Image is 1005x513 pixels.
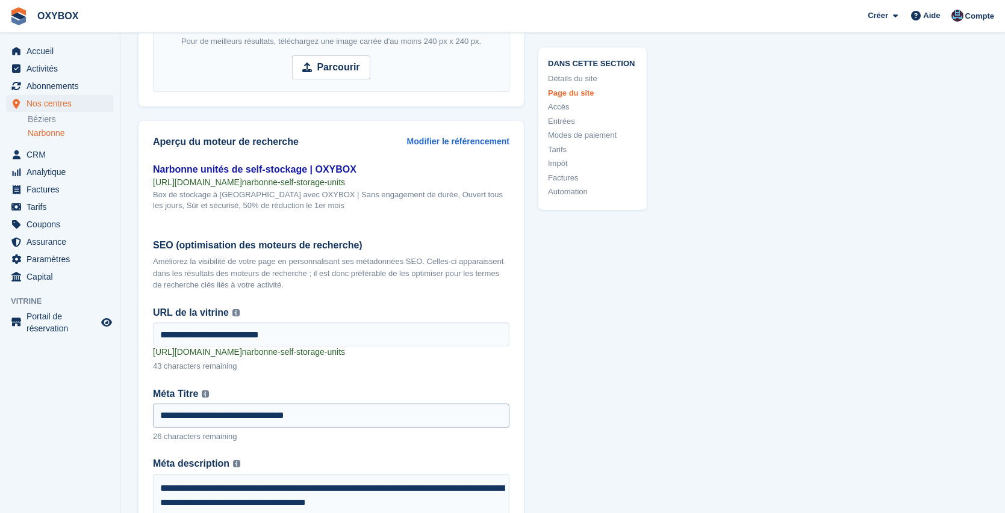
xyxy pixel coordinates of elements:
span: Paramètres [26,251,99,268]
div: Box de stockage à [GEOGRAPHIC_DATA] avec OXYBOX | Sans engagement de durée, Ouvert tous les jours... [153,189,509,211]
span: Vitrine [11,295,120,307]
img: stora-icon-8386f47178a22dfd0bd8f6a31ec36ba5ce8667c1dd55bd0f319d3a0aa187defe.svg [10,7,28,25]
a: menu [6,60,114,77]
a: Entrées [548,115,637,127]
img: Oriana Devaux [951,10,963,22]
a: Béziers [28,114,114,125]
a: Factures [548,171,637,183]
span: CRM [26,146,99,163]
div: Narbonne unités de self-stockage | OXYBOX [153,162,509,177]
span: Méta description [153,456,229,472]
a: Narbonne [28,127,114,139]
span: Dans cette section [548,57,637,68]
h2: SEO (optimisation des moteurs de recherche) [153,240,509,251]
a: menu [6,268,114,285]
a: Modifier le référencement [407,135,509,148]
a: Détails du site [548,73,637,85]
span: Aide [923,10,940,22]
span: narbonne-self-storage-units [242,177,345,187]
span: Factures [26,181,99,198]
a: menu [6,216,114,233]
a: menu [6,251,114,268]
a: Modes de paiement [548,129,637,141]
span: Assurance [26,233,99,250]
span: Méta Titre [153,387,198,402]
span: Tarifs [26,198,99,215]
a: Automation [548,186,637,198]
a: OXYBOX [33,6,83,26]
a: menu [6,233,114,250]
span: Créer [868,10,888,22]
a: menu [6,181,114,198]
img: icon-info-grey-7440780725fd019a000dd9b08b2336e03edf1995a4989e88bcd33f0948082b44.svg [202,390,209,398]
span: [URL][DOMAIN_NAME] [153,177,242,187]
span: Accueil [26,43,99,60]
span: Compte [965,10,994,22]
a: menu [6,198,114,215]
a: Accès [548,101,637,113]
strong: Parcourir [317,60,359,75]
span: 26 [153,432,161,441]
a: Boutique d'aperçu [99,315,114,330]
span: Abonnements [26,78,99,94]
span: Portail de réservation [26,310,99,334]
span: Capital [26,268,99,285]
div: Téléchargez une photo de votre site [181,19,481,48]
a: Impôt [548,158,637,170]
div: Améliorez la visibilité de votre page en personnalisant ses métadonnées SEO. Celles-ci apparaisse... [153,256,509,291]
a: menu [6,43,114,60]
span: Pour de meilleurs résultats, téléchargez une image carrée d'au moins 240 px x 240 px. [181,37,481,46]
span: narbonne-self-storage-units [242,347,345,357]
span: URL de la vitrine [153,306,229,321]
h2: Aperçu du moteur de recherche [153,137,407,147]
a: Tarifs [548,143,637,155]
span: characters remaining [164,432,237,441]
span: characters remaining [164,361,237,370]
a: menu [6,78,114,94]
a: menu [6,164,114,180]
img: icon-info-grey-7440780725fd019a000dd9b08b2336e03edf1995a4989e88bcd33f0948082b44.svg [233,460,240,467]
span: Analytique [26,164,99,180]
a: menu [6,95,114,112]
span: 43 [153,361,161,370]
a: Page du site [548,87,637,99]
a: menu [6,146,114,163]
a: menu [6,310,114,334]
span: [URL][DOMAIN_NAME] [153,347,242,357]
span: Nos centres [26,95,99,112]
span: Coupons [26,216,99,233]
img: icon-info-grey-7440780725fd019a000dd9b08b2336e03edf1995a4989e88bcd33f0948082b44.svg [232,309,240,316]
span: Activités [26,60,99,77]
